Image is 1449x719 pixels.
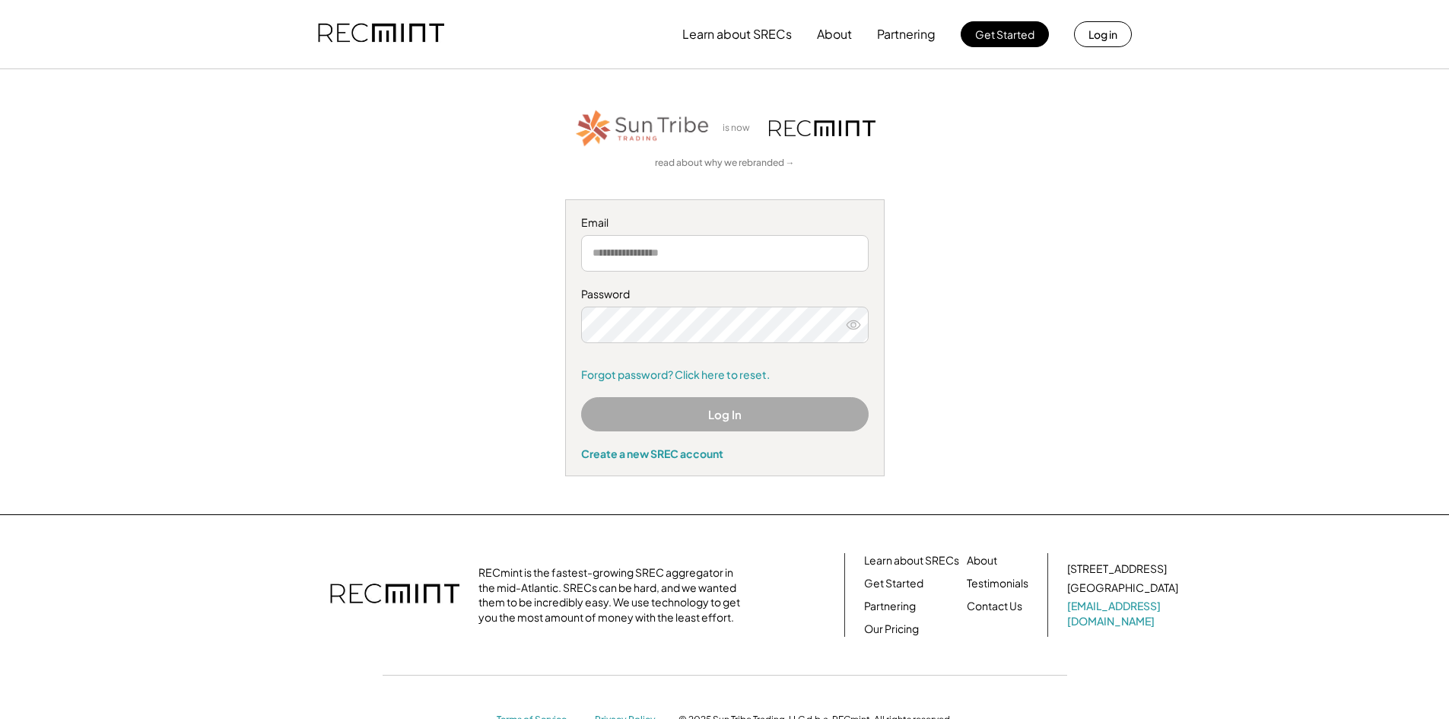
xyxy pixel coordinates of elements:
div: Password [581,287,869,302]
div: RECmint is the fastest-growing SREC aggregator in the mid-Atlantic. SRECs can be hard, and we wan... [478,565,748,625]
a: Partnering [864,599,916,614]
div: is now [719,122,761,135]
button: Partnering [877,19,936,49]
button: Get Started [961,21,1049,47]
a: Testimonials [967,576,1028,591]
div: Email [581,215,869,231]
button: Log in [1074,21,1132,47]
img: STT_Horizontal_Logo%2B-%2BColor.png [574,107,711,149]
a: Learn about SRECs [864,553,959,568]
a: [EMAIL_ADDRESS][DOMAIN_NAME] [1067,599,1181,628]
a: Get Started [864,576,923,591]
img: recmint-logotype%403x.png [318,8,444,60]
a: Forgot password? Click here to reset. [581,367,869,383]
button: About [817,19,852,49]
a: read about why we rebranded → [655,157,795,170]
button: Log In [581,397,869,431]
div: [GEOGRAPHIC_DATA] [1067,581,1178,596]
div: Create a new SREC account [581,447,869,460]
div: [STREET_ADDRESS] [1067,562,1167,577]
button: Learn about SRECs [682,19,792,49]
a: Our Pricing [864,622,919,637]
img: recmint-logotype%403x.png [330,568,459,622]
img: recmint-logotype%403x.png [769,120,875,136]
a: About [967,553,997,568]
a: Contact Us [967,599,1022,614]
